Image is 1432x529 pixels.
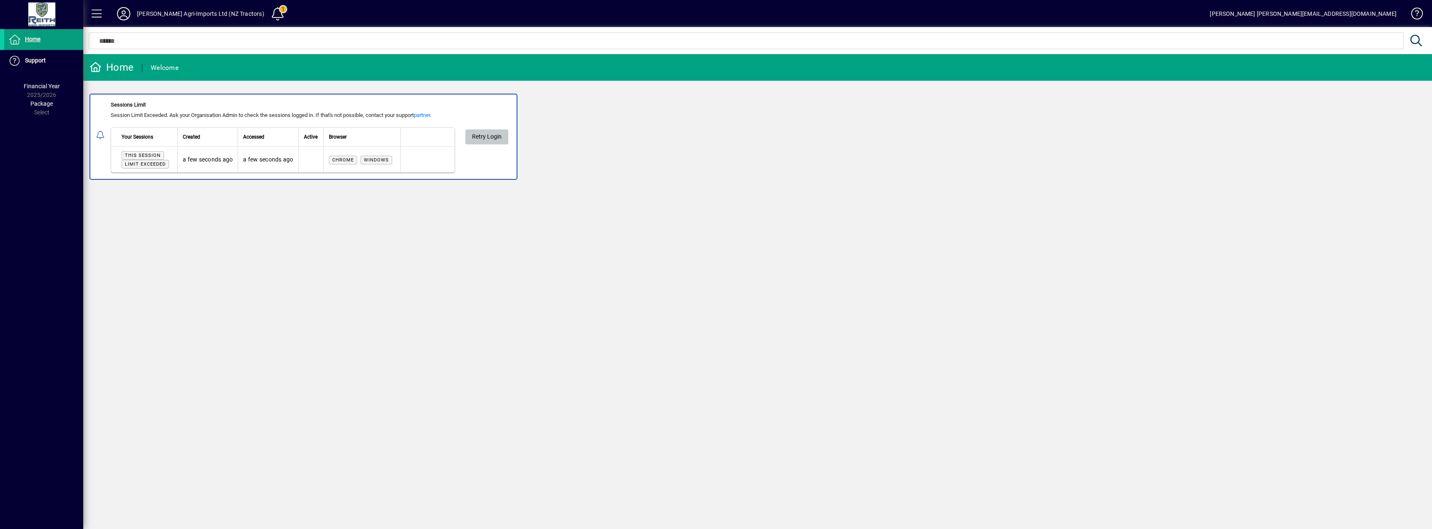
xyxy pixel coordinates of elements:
div: Session Limit Exceeded. Ask your Organisation Admin to check the sessions logged in. If that's no... [111,111,455,119]
td: a few seconds ago [177,147,238,172]
span: This session [125,153,161,158]
span: Browser [329,132,347,142]
span: Financial Year [24,83,60,89]
span: Windows [364,157,389,163]
div: Sessions Limit [111,101,455,109]
span: Home [25,36,40,42]
a: partner [414,112,430,118]
button: Profile [110,6,137,21]
span: Support [25,57,46,64]
span: Retry Login [472,130,502,144]
a: Knowledge Base [1405,2,1422,29]
a: Support [4,50,83,71]
span: Chrome [332,157,354,163]
div: Welcome [151,61,179,75]
span: Package [30,100,53,107]
button: Retry Login [465,129,508,144]
span: Limit exceeded [125,161,166,167]
span: Your Sessions [122,132,153,142]
span: Created [183,132,200,142]
div: [PERSON_NAME] Agri-Imports Ltd (NZ Tractors) [137,7,264,20]
td: a few seconds ago [238,147,298,172]
div: Home [89,61,134,74]
span: Accessed [243,132,264,142]
div: [PERSON_NAME] [PERSON_NAME][EMAIL_ADDRESS][DOMAIN_NAME] [1210,7,1397,20]
app-alert-notification-menu-item: Sessions Limit [83,94,1432,180]
span: Active [304,132,318,142]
